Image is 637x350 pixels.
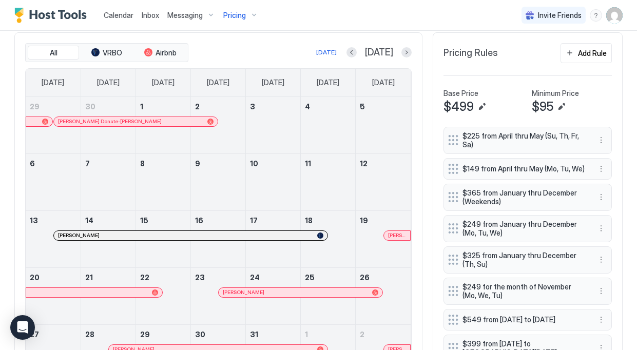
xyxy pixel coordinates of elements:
span: Pricing Rules [443,47,498,59]
div: Add Rule [578,48,607,59]
a: Inbox [142,10,159,21]
button: More options [595,314,607,326]
button: More options [595,285,607,297]
span: 30 [195,330,205,339]
div: Open Intercom Messenger [10,315,35,340]
span: 2 [360,330,364,339]
span: $499 [443,99,474,114]
span: 21 [85,273,93,282]
a: July 22, 2025 [136,268,190,287]
td: July 9, 2025 [190,153,245,210]
a: July 10, 2025 [246,154,300,173]
a: Thursday [252,69,295,96]
div: menu [595,254,607,266]
td: July 23, 2025 [190,267,245,324]
a: July 20, 2025 [26,268,81,287]
td: July 16, 2025 [190,210,245,267]
span: 7 [85,159,90,168]
div: User profile [606,7,623,24]
span: Base Price [443,89,478,98]
span: 1 [305,330,308,339]
button: [DATE] [315,46,338,59]
td: July 11, 2025 [301,153,356,210]
button: More options [595,222,607,235]
a: July 9, 2025 [191,154,245,173]
td: July 10, 2025 [246,153,301,210]
span: 28 [85,330,94,339]
span: $95 [532,99,553,114]
span: All [50,48,57,57]
span: Messaging [167,11,203,20]
span: $325 from January thru December (Th, Su) [462,251,585,269]
span: 18 [305,216,313,225]
a: August 2, 2025 [356,325,411,344]
a: July 2, 2025 [191,97,245,116]
span: 2 [195,102,200,111]
td: July 18, 2025 [301,210,356,267]
div: menu [595,191,607,203]
button: More options [595,254,607,266]
span: 4 [305,102,310,111]
td: July 4, 2025 [301,97,356,154]
span: 30 [85,102,95,111]
span: $365 from January thru December (Weekends) [462,188,585,206]
a: July 14, 2025 [81,211,136,230]
a: July 3, 2025 [246,97,300,116]
a: Host Tools Logo [14,8,91,23]
a: July 8, 2025 [136,154,190,173]
button: Add Rule [561,43,612,63]
span: [PERSON_NAME] [223,289,264,296]
a: July 21, 2025 [81,268,136,287]
td: July 19, 2025 [356,210,411,267]
span: Airbnb [156,48,177,57]
a: Sunday [31,69,74,96]
span: 5 [360,102,365,111]
a: July 26, 2025 [356,268,411,287]
button: VRBO [81,46,132,60]
span: 29 [30,102,40,111]
button: Airbnb [134,46,186,60]
a: July 7, 2025 [81,154,136,173]
td: July 12, 2025 [356,153,411,210]
button: More options [595,163,607,175]
span: 17 [250,216,258,225]
span: $225 from April thru May (Su, Th, Fr, Sa) [462,131,585,149]
a: July 13, 2025 [26,211,81,230]
div: [DATE] [316,48,337,57]
span: VRBO [103,48,122,57]
span: [DATE] [42,78,64,87]
span: Invite Friends [538,11,582,20]
span: 29 [140,330,150,339]
span: 16 [195,216,203,225]
span: [DATE] [207,78,229,87]
span: 22 [140,273,149,282]
button: Edit [476,101,488,113]
div: [PERSON_NAME] [223,289,378,296]
a: Wednesday [197,69,240,96]
span: [DATE] [152,78,175,87]
a: June 30, 2025 [81,97,136,116]
span: 1 [140,102,143,111]
td: July 17, 2025 [246,210,301,267]
span: 26 [360,273,370,282]
div: menu [595,285,607,297]
a: July 23, 2025 [191,268,245,287]
span: [DATE] [317,78,339,87]
span: 24 [250,273,260,282]
span: 31 [250,330,258,339]
td: July 8, 2025 [136,153,190,210]
span: [PERSON_NAME] [58,232,100,239]
td: July 7, 2025 [81,153,136,210]
a: July 24, 2025 [246,268,300,287]
a: Monday [87,69,130,96]
a: July 30, 2025 [191,325,245,344]
span: $249 from January thru December (Mo, Tu, We) [462,220,585,238]
a: July 17, 2025 [246,211,300,230]
a: July 5, 2025 [356,97,411,116]
span: 15 [140,216,148,225]
a: Tuesday [142,69,185,96]
td: July 2, 2025 [190,97,245,154]
div: [PERSON_NAME] Donate-[PERSON_NAME] [58,118,214,125]
span: 19 [360,216,368,225]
